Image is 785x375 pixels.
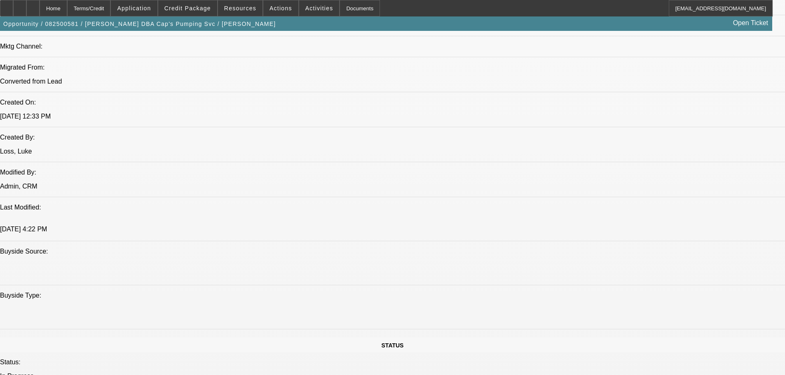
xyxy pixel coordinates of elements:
span: Application [117,5,151,12]
button: Application [111,0,157,16]
span: Actions [269,5,292,12]
span: Credit Package [164,5,211,12]
a: Open Ticket [730,16,771,30]
button: Activities [299,0,340,16]
span: Activities [305,5,333,12]
span: STATUS [382,342,404,349]
span: Resources [224,5,256,12]
span: Opportunity / 082500581 / [PERSON_NAME] DBA Cap's Pumping Svc / [PERSON_NAME] [3,21,276,27]
button: Actions [263,0,298,16]
button: Credit Package [158,0,217,16]
button: Resources [218,0,262,16]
